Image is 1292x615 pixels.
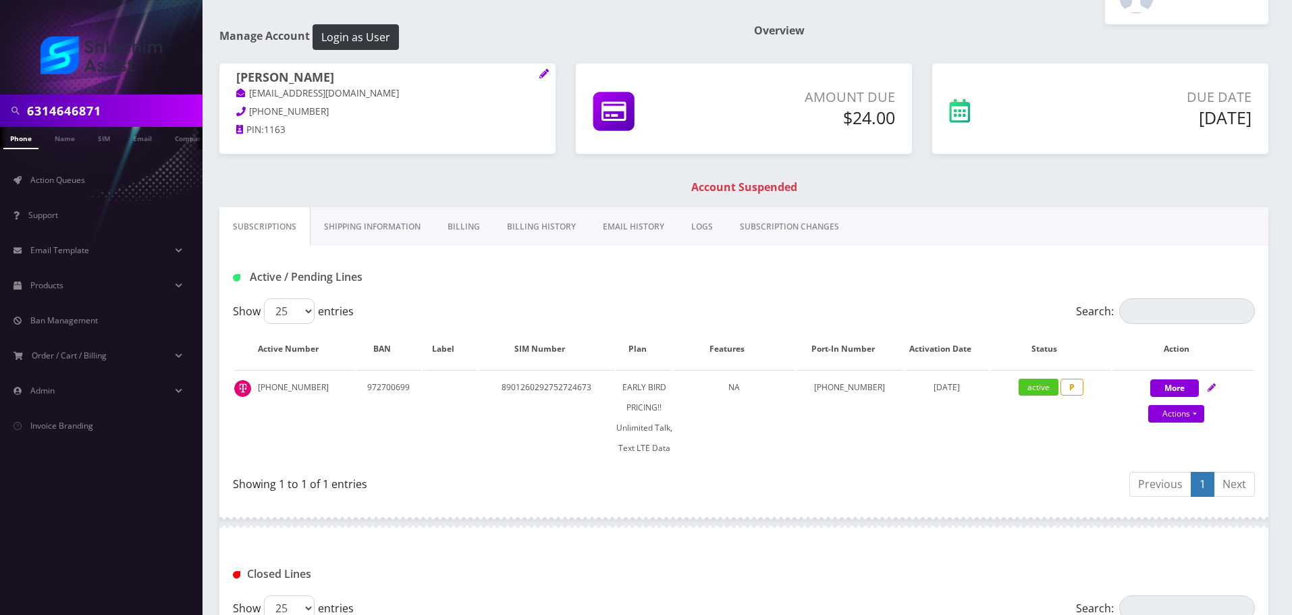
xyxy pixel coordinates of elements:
[30,244,89,256] span: Email Template
[589,207,678,246] a: EMAIL HISTORY
[1056,107,1251,128] h5: [DATE]
[1119,298,1255,324] input: Search:
[726,207,853,246] a: SUBSCRIPTION CHANGES
[674,329,795,369] th: Features: activate to sort column ascending
[1148,405,1204,423] a: Actions
[30,174,85,186] span: Action Queues
[434,207,493,246] a: Billing
[32,350,107,361] span: Order / Cart / Billing
[1056,87,1251,107] p: Due Date
[727,107,895,128] h5: $24.00
[356,370,421,465] td: 972700699
[356,329,421,369] th: BAN: activate to sort column ascending
[678,207,726,246] a: LOGS
[674,370,795,465] td: NA
[219,207,311,246] a: Subscriptions
[233,274,240,282] img: Active / Pending Lines
[30,315,98,326] span: Ban Management
[234,380,251,397] img: t_img.png
[616,370,672,465] td: EARLY BIRD PRICING!! Unlimited Talk, Text LTE Data
[990,329,1111,369] th: Status: activate to sort column ascending
[234,329,355,369] th: Active Number: activate to sort column ascending
[233,568,560,581] h1: Closed Lines
[28,209,58,221] span: Support
[1191,472,1214,497] a: 1
[1076,298,1255,324] label: Search:
[233,271,560,284] h1: Active / Pending Lines
[1150,379,1199,397] button: More
[48,127,82,148] a: Name
[30,420,93,431] span: Invoice Branding
[754,24,1268,37] h1: Overview
[249,105,329,117] span: [PHONE_NUMBER]
[236,87,399,101] a: [EMAIL_ADDRESS][DOMAIN_NAME]
[905,329,989,369] th: Activation Date: activate to sort column ascending
[934,381,960,393] span: [DATE]
[91,127,117,148] a: SIM
[478,329,614,369] th: SIM Number: activate to sort column ascending
[264,124,286,136] span: 1163
[41,36,162,74] img: Shluchim Assist
[264,298,315,324] select: Showentries
[1214,472,1255,497] a: Next
[219,24,734,50] h1: Manage Account
[310,28,399,43] a: Login as User
[236,124,264,137] a: PIN:
[234,370,355,465] td: [PHONE_NUMBER]
[223,181,1265,194] h1: Account Suspended
[796,370,904,465] td: [PHONE_NUMBER]
[30,385,55,396] span: Admin
[796,329,904,369] th: Port-In Number: activate to sort column ascending
[478,370,614,465] td: 8901260292752724673
[616,329,672,369] th: Plan: activate to sort column ascending
[1019,379,1058,396] span: active
[1112,329,1254,369] th: Action: activate to sort column ascending
[30,279,63,291] span: Products
[168,127,213,148] a: Company
[1060,379,1083,396] span: P
[727,87,895,107] p: Amount Due
[423,329,477,369] th: Label: activate to sort column ascending
[27,98,199,124] input: Search in Company
[313,24,399,50] button: Login as User
[3,127,38,149] a: Phone
[311,207,434,246] a: Shipping Information
[233,571,240,579] img: Closed Lines
[233,298,354,324] label: Show entries
[493,207,589,246] a: Billing History
[1129,472,1191,497] a: Previous
[233,471,734,492] div: Showing 1 to 1 of 1 entries
[126,127,159,148] a: Email
[236,70,539,86] h1: [PERSON_NAME]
